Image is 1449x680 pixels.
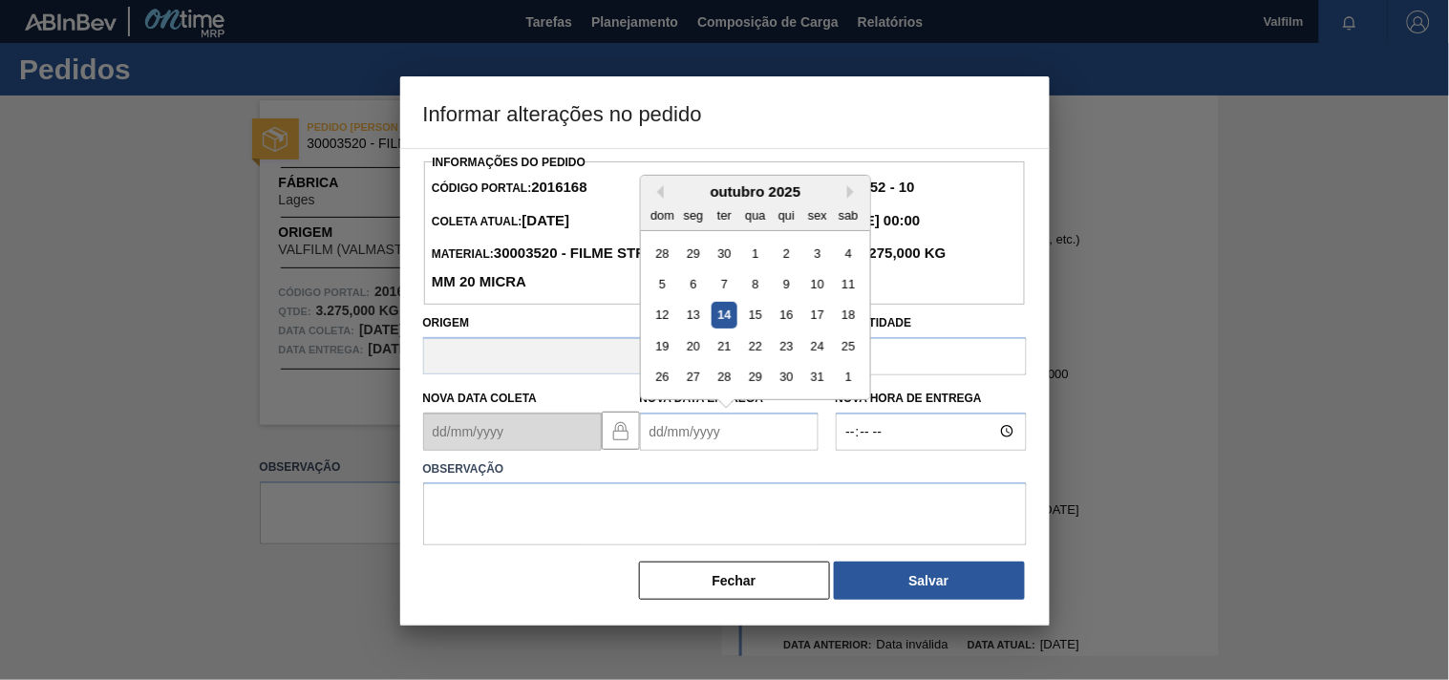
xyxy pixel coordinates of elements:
div: Choose sábado, 1 de novembro de 2025 [835,364,861,390]
button: locked [602,412,640,450]
div: Choose sábado, 4 de outubro de 2025 [835,240,861,266]
div: Choose quinta-feira, 2 de outubro de 2025 [773,240,799,266]
input: dd/mm/yyyy [423,413,602,451]
label: Observação [423,456,1027,483]
div: Choose segunda-feira, 27 de outubro de 2025 [680,364,706,390]
span: Material: [432,247,713,289]
div: qua [742,202,768,227]
div: Choose domingo, 28 de setembro de 2025 [650,240,675,266]
div: Choose quinta-feira, 23 de outubro de 2025 [773,333,799,359]
span: Código Portal: [432,181,587,195]
div: outubro 2025 [641,183,870,200]
strong: 2016168 [531,179,586,195]
div: sex [804,202,830,227]
div: Choose terça-feira, 21 de outubro de 2025 [711,333,736,359]
div: Choose sexta-feira, 31 de outubro de 2025 [804,364,830,390]
div: month 2025-10 [647,237,863,392]
div: Choose terça-feira, 28 de outubro de 2025 [711,364,736,390]
div: Choose quinta-feira, 9 de outubro de 2025 [773,271,799,297]
span: Coleta Atual: [432,215,569,228]
div: Choose domingo, 26 de outubro de 2025 [650,364,675,390]
strong: 30003520 - FILME STRETCH 500 MM 20 MICRA [432,244,713,289]
div: Choose quarta-feira, 22 de outubro de 2025 [742,333,768,359]
div: dom [650,202,675,227]
div: Choose sexta-feira, 17 de outubro de 2025 [804,302,830,328]
input: dd/mm/yyyy [640,413,819,451]
div: Choose quarta-feira, 15 de outubro de 2025 [742,302,768,328]
div: Choose sexta-feira, 24 de outubro de 2025 [804,333,830,359]
label: Quantidade [836,316,912,329]
div: Choose domingo, 12 de outubro de 2025 [650,302,675,328]
strong: [DATE] [522,212,570,228]
div: Choose quinta-feira, 16 de outubro de 2025 [773,302,799,328]
div: Choose domingo, 19 de outubro de 2025 [650,333,675,359]
div: Choose sexta-feira, 3 de outubro de 2025 [804,240,830,266]
button: Salvar [834,562,1025,600]
div: Choose segunda-feira, 13 de outubro de 2025 [680,302,706,328]
div: sab [835,202,861,227]
div: qui [773,202,799,227]
div: Choose sábado, 11 de outubro de 2025 [835,271,861,297]
div: Choose quarta-feira, 29 de outubro de 2025 [742,364,768,390]
button: Fechar [639,562,830,600]
button: Previous Month [650,185,664,199]
strong: 3.275,000 KG [853,244,947,261]
div: Choose segunda-feira, 29 de setembro de 2025 [680,240,706,266]
div: Choose quarta-feira, 1 de outubro de 2025 [742,240,768,266]
div: Choose terça-feira, 14 de outubro de 2025 [711,302,736,328]
div: Choose terça-feira, 7 de outubro de 2025 [711,271,736,297]
label: Nova Hora de Entrega [836,385,1027,413]
label: Origem [423,316,470,329]
div: seg [680,202,706,227]
div: Choose domingo, 5 de outubro de 2025 [650,271,675,297]
img: locked [609,419,632,442]
div: Choose segunda-feira, 6 de outubro de 2025 [680,271,706,297]
label: Informações do Pedido [433,156,586,169]
div: Choose sábado, 25 de outubro de 2025 [835,333,861,359]
div: Choose terça-feira, 30 de setembro de 2025 [711,240,736,266]
div: Choose quarta-feira, 8 de outubro de 2025 [742,271,768,297]
strong: [DATE] 00:00 [832,212,920,228]
label: Nova Data Coleta [423,392,538,405]
div: ter [711,202,736,227]
div: Choose sexta-feira, 10 de outubro de 2025 [804,271,830,297]
label: Nova Data Entrega [640,392,764,405]
div: Choose sábado, 18 de outubro de 2025 [835,302,861,328]
div: Choose quinta-feira, 30 de outubro de 2025 [773,364,799,390]
button: Next Month [847,185,861,199]
h3: Informar alterações no pedido [400,76,1050,149]
div: Choose segunda-feira, 20 de outubro de 2025 [680,333,706,359]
